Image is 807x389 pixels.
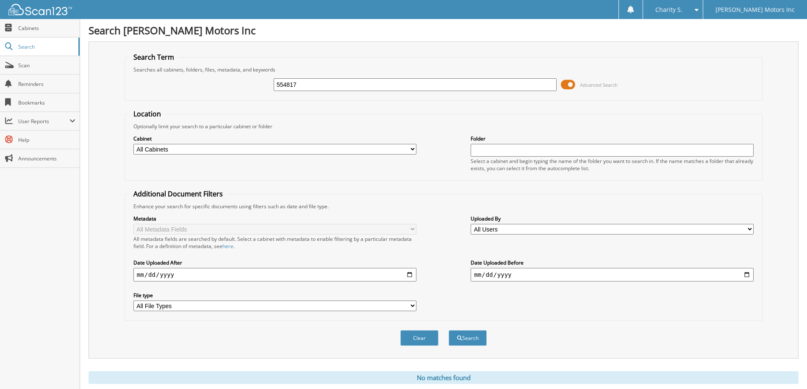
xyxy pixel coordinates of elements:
[8,4,72,15] img: scan123-logo-white.svg
[18,25,75,32] span: Cabinets
[129,109,165,119] legend: Location
[18,99,75,106] span: Bookmarks
[129,203,758,210] div: Enhance your search for specific documents using filters such as date and file type.
[471,259,754,266] label: Date Uploaded Before
[133,268,416,281] input: start
[18,62,75,69] span: Scan
[400,330,438,346] button: Clear
[133,292,416,299] label: File type
[222,243,233,250] a: here
[580,82,618,88] span: Advanced Search
[18,118,69,125] span: User Reports
[129,189,227,199] legend: Additional Document Filters
[471,215,754,222] label: Uploaded By
[129,52,178,62] legend: Search Term
[655,7,682,12] span: Charity S.
[471,157,754,172] div: Select a cabinet and begin typing the name of the folder you want to search in. If the name match...
[18,80,75,88] span: Reminders
[18,43,74,50] span: Search
[89,23,799,37] h1: Search [PERSON_NAME] Motors Inc
[129,66,758,73] div: Searches all cabinets, folders, files, metadata, and keywords
[133,259,416,266] label: Date Uploaded After
[18,136,75,143] span: Help
[18,155,75,162] span: Announcements
[129,123,758,130] div: Optionally limit your search to a particular cabinet or folder
[471,268,754,281] input: end
[133,235,416,250] div: All metadata fields are searched by default. Select a cabinet with metadata to enable filtering b...
[449,330,487,346] button: Search
[471,135,754,142] label: Folder
[133,215,416,222] label: Metadata
[715,7,795,12] span: [PERSON_NAME] Motors Inc
[133,135,416,142] label: Cabinet
[89,371,799,384] div: No matches found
